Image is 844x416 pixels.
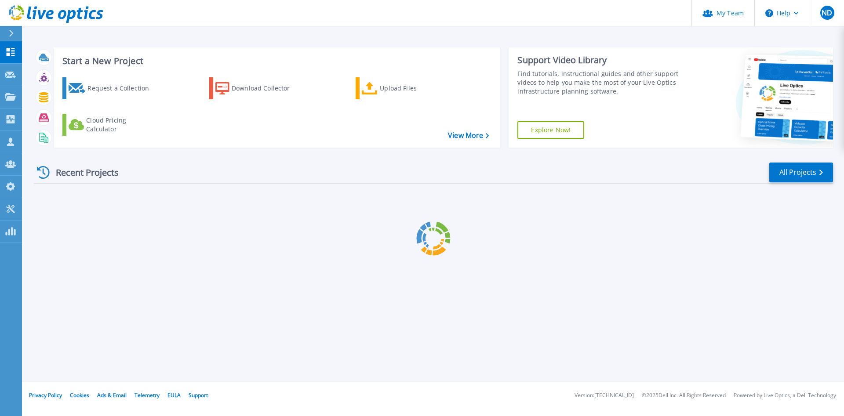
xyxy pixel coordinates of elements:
[97,391,127,399] a: Ads & Email
[356,77,454,99] a: Upload Files
[62,56,489,66] h3: Start a New Project
[189,391,208,399] a: Support
[517,69,683,96] div: Find tutorials, instructional guides and other support videos to help you make the most of your L...
[62,114,160,136] a: Cloud Pricing Calculator
[34,162,131,183] div: Recent Projects
[380,80,450,97] div: Upload Files
[62,77,160,99] a: Request a Collection
[769,163,833,182] a: All Projects
[29,391,62,399] a: Privacy Policy
[822,9,832,16] span: ND
[87,80,158,97] div: Request a Collection
[517,54,683,66] div: Support Video Library
[86,116,156,134] div: Cloud Pricing Calculator
[232,80,302,97] div: Download Collector
[642,393,726,398] li: © 2025 Dell Inc. All Rights Reserved
[575,393,634,398] li: Version: [TECHNICAL_ID]
[70,391,89,399] a: Cookies
[448,131,489,140] a: View More
[209,77,307,99] a: Download Collector
[167,391,181,399] a: EULA
[135,391,160,399] a: Telemetry
[517,121,584,139] a: Explore Now!
[734,393,836,398] li: Powered by Live Optics, a Dell Technology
